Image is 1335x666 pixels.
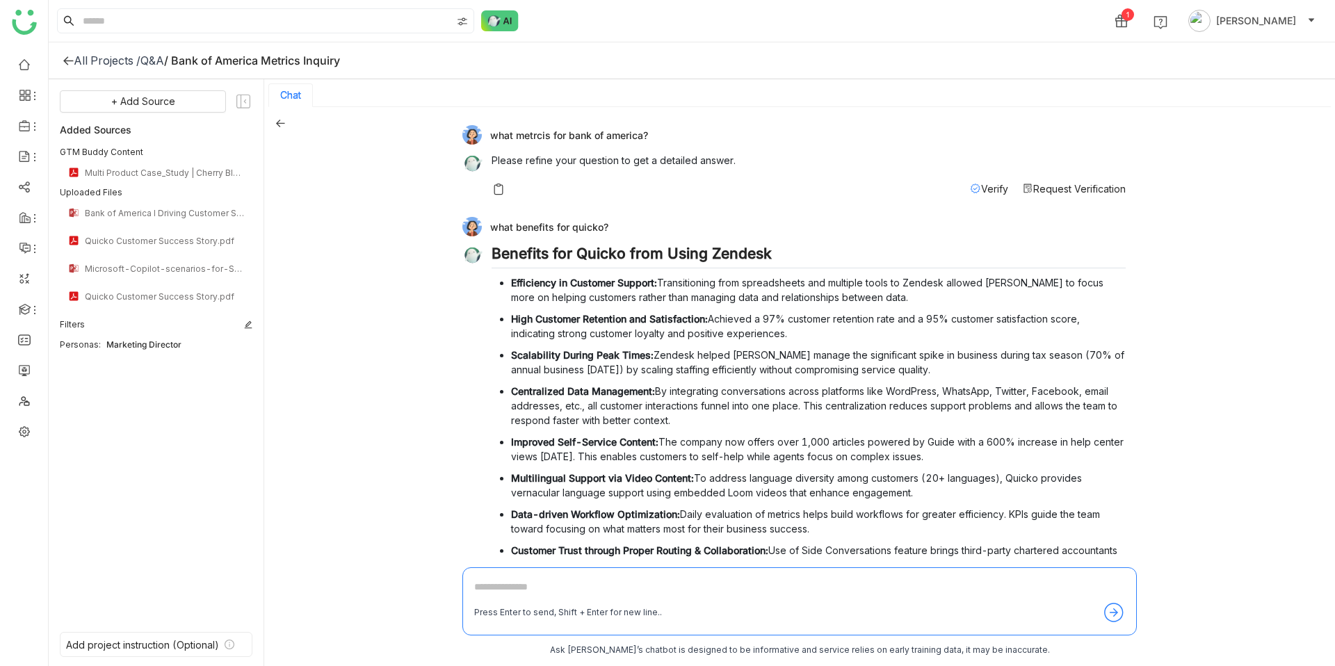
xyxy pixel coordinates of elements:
div: what metrcis for bank of america? [462,125,1126,145]
p: Use of Side Conversations feature brings third-party chartered accountants into interactions seam... [511,543,1126,572]
div: Uploaded Files [60,186,252,199]
p: By integrating conversations across platforms like WordPress, WhatsApp, Twitter, Facebook, email ... [511,384,1126,428]
strong: Centralized Data Management: [511,385,655,397]
img: pptx.svg [68,263,79,274]
div: All Projects / [74,54,140,67]
p: The company now offers over 1,000 articles powered by Guide with a 600% increase in help center v... [511,434,1126,464]
div: Multi Product Case_Study | Cherry Blow Dry Bar [85,168,244,178]
span: [PERSON_NAME] [1216,13,1296,29]
strong: Improved Self-Service Content: [511,436,658,448]
img: ask-buddy-normal.svg [481,10,519,31]
p: Transitioning from spreadsheets and multiple tools to Zendesk allowed [PERSON_NAME] to focus more... [511,275,1126,304]
strong: Multilingual Support via Video Content: [511,472,694,484]
span: Verify [981,183,1008,195]
div: Marketing Director [106,339,252,350]
img: pdf.svg [68,235,79,246]
span: + Add Source [111,94,175,109]
img: logo [12,10,37,35]
p: To address language diversity among customers (20+ languages), Quicko provides vernacular languag... [511,471,1126,500]
span: Request Verification [1033,183,1126,195]
div: 1 [1122,8,1134,21]
div: / Bank of America Metrics Inquiry [164,54,340,67]
img: avatar [1188,10,1211,32]
strong: High Customer Retention and Satisfaction: [511,313,708,325]
strong: Scalability During Peak Times: [511,349,654,361]
div: what benefits for quicko? [462,217,1126,236]
img: search-type.svg [457,16,468,27]
strong: Efficiency in Customer Support: [511,277,657,289]
div: Add project instruction (Optional) [66,639,219,651]
div: Ask [PERSON_NAME]’s chatbot is designed to be informative and service relies on early training da... [462,644,1137,657]
img: help.svg [1154,15,1167,29]
p: Please refine your question to get a detailed answer. [492,153,1126,168]
p: Daily evaluation of metrics helps build workflows for greater efficiency. KPIs guide the team tow... [511,507,1126,536]
p: Zendesk helped [PERSON_NAME] manage the significant spike in business during tax season (70% of a... [511,348,1126,377]
img: pdf.svg [68,291,79,302]
strong: Customer Trust through Proper Routing & Collaboration: [511,544,768,556]
img: pdf.svg [68,167,79,178]
button: + Add Source [60,90,226,113]
button: Chat [280,90,301,101]
img: copy-askbuddy.svg [492,182,505,196]
h2: Benefits for Quicko from Using Zendesk [492,245,1126,268]
div: Filters [60,318,85,331]
div: Quicko Customer Success Story.pdf [85,236,244,246]
p: Achieved a 97% customer retention rate and a 95% customer satisfaction score, indicating strong c... [511,311,1126,341]
div: Bank of America I Driving Customer Satisfaction (1).pptx [85,208,244,218]
strong: Data-driven Workflow Optimization: [511,508,680,520]
button: [PERSON_NAME] [1186,10,1318,32]
div: Added Sources [60,121,252,138]
img: pptx.svg [68,207,79,218]
div: GTM Buddy Content [60,146,252,159]
div: Press Enter to send, Shift + Enter for new line.. [474,606,662,619]
div: Personas: [60,339,101,350]
div: Q&A [140,54,164,67]
div: Microsoft-Copilot-scenarios-for-Sales.pptx [85,263,244,274]
div: Quicko Customer Success Story.pdf [85,291,244,302]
